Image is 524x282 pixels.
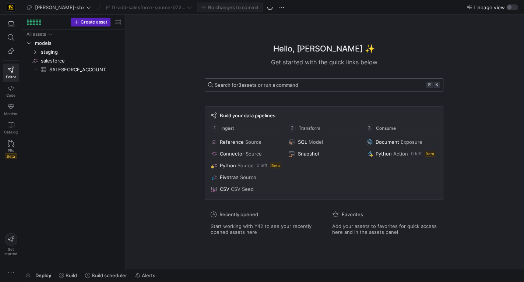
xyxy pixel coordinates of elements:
span: staging [41,48,121,56]
span: Search for assets or run a command [215,82,298,88]
button: Getstarted [3,230,19,259]
strong: 3 [238,82,242,88]
button: Snapshot [287,149,361,158]
span: Action [393,151,408,157]
span: Build scheduler [92,272,127,278]
div: Press SPACE to select this row. [25,30,122,39]
span: Build your data pipelines [220,113,275,118]
span: Code [6,93,15,97]
span: Recently opened [219,211,258,217]
a: PRsBeta [3,137,19,162]
span: Source [238,163,254,168]
span: Add your assets to favorites for quick access here and in the assets panel [332,223,437,235]
button: ConnectorSource [210,149,283,158]
button: ReferenceSource [210,138,283,146]
button: [PERSON_NAME]-sbx [25,3,93,12]
span: Source [245,139,261,145]
span: CSV [220,186,229,192]
span: Connector [220,151,244,157]
button: CSVCSV Seed [210,185,283,193]
span: models [35,39,121,47]
span: Python [220,163,236,168]
button: SQLModel [287,138,361,146]
div: Press SPACE to select this row. [25,39,122,47]
span: Deploy [35,272,51,278]
span: Beta [5,153,17,159]
kbd: k [433,82,440,88]
span: 0 left [257,163,267,168]
img: https://storage.googleapis.com/y42-prod-data-exchange/images/uAsz27BndGEK0hZWDFeOjoxA7jCwgK9jE472... [7,4,15,11]
span: Python [376,151,392,157]
span: Editor [6,75,16,79]
span: Alerts [142,272,155,278]
button: Build scheduler [82,269,130,282]
button: DocumentExposure [365,138,439,146]
span: Document [376,139,399,145]
span: Source [246,151,262,157]
span: Build [66,272,77,278]
button: Alerts [132,269,159,282]
span: Fivetran [220,174,239,180]
div: Press SPACE to select this row. [25,47,122,56]
h1: Hello, [PERSON_NAME] ✨ [273,43,375,55]
a: Catalog [3,119,19,137]
button: Create asset [71,18,110,26]
span: Get started [4,247,17,256]
span: Lineage view [474,4,505,10]
span: Favorites [342,211,363,217]
div: Press SPACE to select this row. [25,65,122,74]
span: Beta [270,163,281,168]
span: Source [240,174,256,180]
span: SQL [298,139,307,145]
span: CSV Seed [231,186,254,192]
span: Reference [220,139,244,145]
button: PythonAction0 leftBeta [365,149,439,158]
span: Exposure [401,139,422,145]
button: Search for3assets or run a command⌘k [205,78,443,92]
a: Editor [3,64,19,82]
div: Get started with the quick links below [205,58,443,67]
span: [PERSON_NAME]-sbx [35,4,85,10]
span: 0 left [411,151,422,156]
span: Catalog [4,130,18,134]
a: Code [3,82,19,100]
span: Monitor [4,111,18,116]
span: Beta [425,151,435,157]
button: PythonSource0 leftBeta [210,161,283,170]
span: Start working with Y42 to see your recently opened assets here [211,223,316,235]
a: salesforce​​​​​​​​ [25,56,122,65]
span: SALESFORCE_ACCOUNT​​​​​​​​​ [49,65,114,74]
span: Create asset [81,19,107,25]
span: Model [308,139,323,145]
button: FivetranSource [210,173,283,182]
span: PRs [8,148,14,153]
span: salesforce​​​​​​​​ [41,57,121,65]
a: SALESFORCE_ACCOUNT​​​​​​​​​ [25,65,122,74]
a: https://storage.googleapis.com/y42-prod-data-exchange/images/uAsz27BndGEK0hZWDFeOjoxA7jCwgK9jE472... [3,1,19,14]
div: Press SPACE to select this row. [25,56,122,65]
span: Snapshot [298,151,319,157]
button: Build [56,269,80,282]
a: Monitor [3,100,19,119]
div: All assets [27,32,46,37]
kbd: ⌘ [426,82,433,88]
